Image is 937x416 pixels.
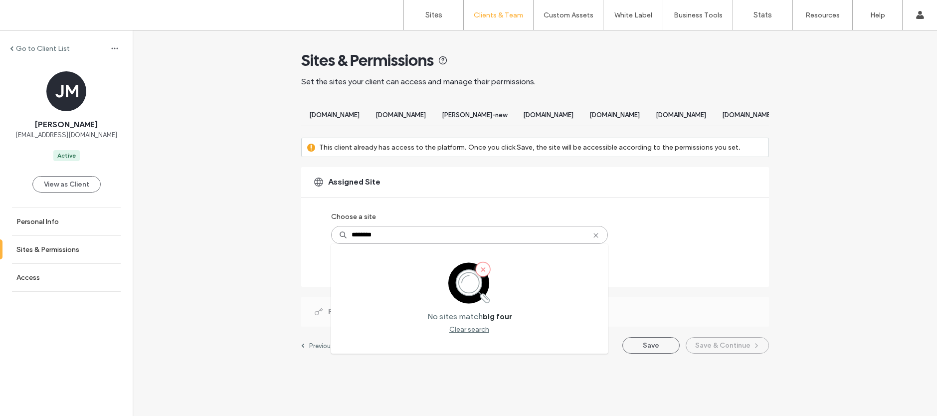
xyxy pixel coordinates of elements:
[301,77,536,86] span: Set the sites your client can access and manage their permissions.
[35,119,98,130] span: [PERSON_NAME]
[483,312,512,321] label: big four
[15,130,117,140] span: [EMAIL_ADDRESS][DOMAIN_NAME]
[32,176,101,193] button: View as Client
[442,111,507,119] span: [PERSON_NAME]-new
[544,11,593,19] label: Custom Assets
[753,10,772,19] label: Stats
[319,138,741,157] label: This client already has access to the platform. Once you click Save, the site will be accessible ...
[16,217,59,226] label: Personal Info
[309,111,360,119] span: [DOMAIN_NAME]
[328,306,375,317] span: Permissions
[301,342,334,350] a: Previous
[656,111,706,119] span: [DOMAIN_NAME]
[328,177,380,188] span: Assigned Site
[16,44,70,53] label: Go to Client List
[425,10,442,19] label: Sites
[722,111,772,119] span: [DOMAIN_NAME]
[614,11,652,19] label: White Label
[375,111,426,119] span: [DOMAIN_NAME]
[301,50,434,70] span: Sites & Permissions
[331,244,494,262] label: Don't have a site for this client yet?
[870,11,885,19] label: Help
[46,71,86,111] div: JM
[16,245,79,254] label: Sites & Permissions
[427,312,483,321] label: No sites match
[331,208,376,226] label: Choose a site
[23,7,43,16] span: Help
[589,111,640,119] span: [DOMAIN_NAME]
[474,11,523,19] label: Clients & Team
[57,151,76,160] div: Active
[449,325,489,334] div: Clear search
[674,11,723,19] label: Business Tools
[805,11,840,19] label: Resources
[309,342,334,350] label: Previous
[523,111,573,119] span: [DOMAIN_NAME]
[622,337,680,354] button: Save
[16,273,40,282] label: Access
